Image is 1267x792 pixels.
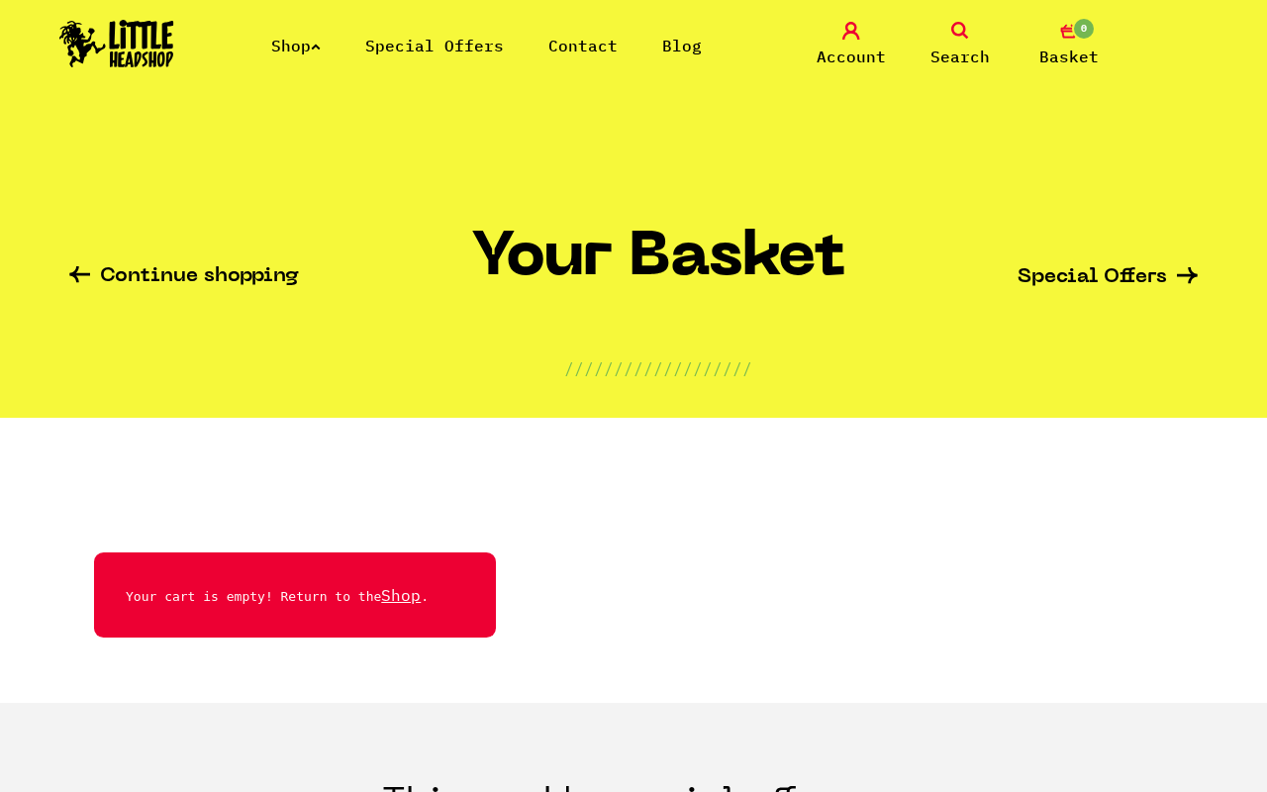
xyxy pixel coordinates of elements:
[1072,17,1096,41] span: 0
[564,356,752,380] p: ///////////////////
[930,45,990,68] span: Search
[126,584,429,606] p: Your cart is empty! Return to the .
[471,225,845,307] h1: Your Basket
[817,45,886,68] span: Account
[381,585,421,605] a: Shop
[271,36,321,55] a: Shop
[911,22,1010,68] a: Search
[365,36,504,55] a: Special Offers
[1020,22,1119,68] a: 0 Basket
[662,36,702,55] a: Blog
[1039,45,1099,68] span: Basket
[59,20,174,67] img: Little Head Shop Logo
[548,36,618,55] a: Contact
[1018,267,1198,288] a: Special Offers
[69,266,299,289] a: Continue shopping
